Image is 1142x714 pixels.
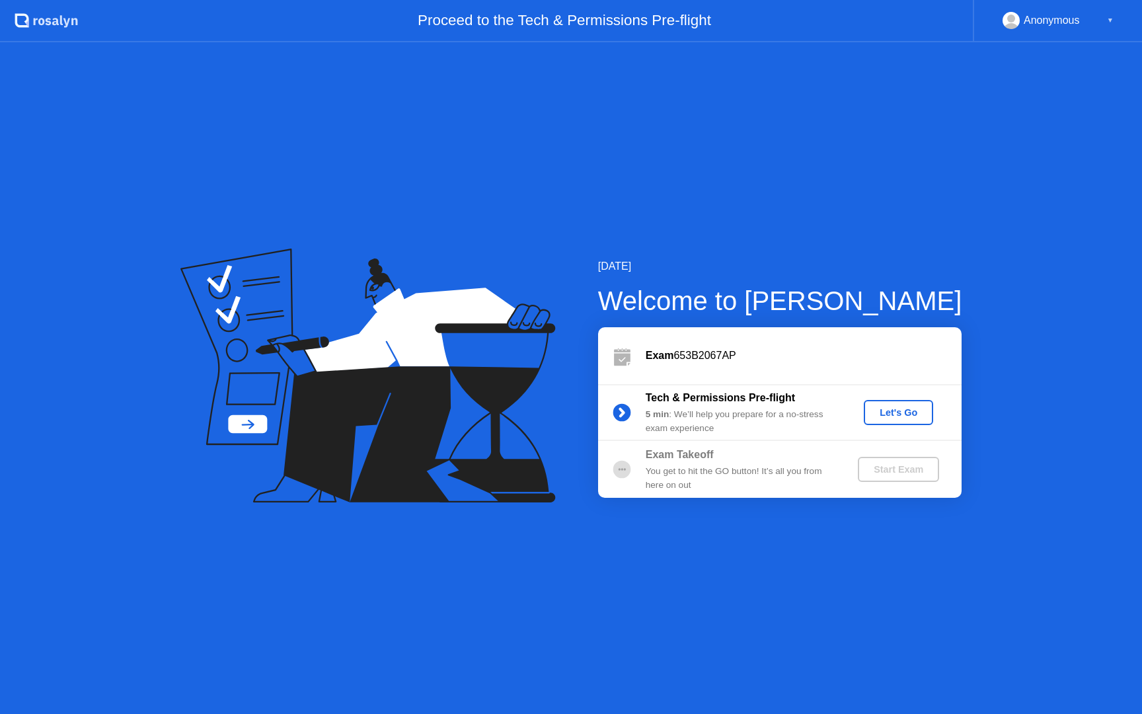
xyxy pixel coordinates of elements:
[869,407,928,418] div: Let's Go
[646,449,714,460] b: Exam Takeoff
[646,348,962,364] div: 653B2067AP
[1107,12,1114,29] div: ▼
[598,258,962,274] div: [DATE]
[598,281,962,321] div: Welcome to [PERSON_NAME]
[858,457,939,482] button: Start Exam
[646,408,836,435] div: : We’ll help you prepare for a no-stress exam experience
[863,464,934,475] div: Start Exam
[864,400,933,425] button: Let's Go
[1024,12,1080,29] div: Anonymous
[646,465,836,492] div: You get to hit the GO button! It’s all you from here on out
[646,409,669,419] b: 5 min
[646,392,795,403] b: Tech & Permissions Pre-flight
[646,350,674,361] b: Exam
